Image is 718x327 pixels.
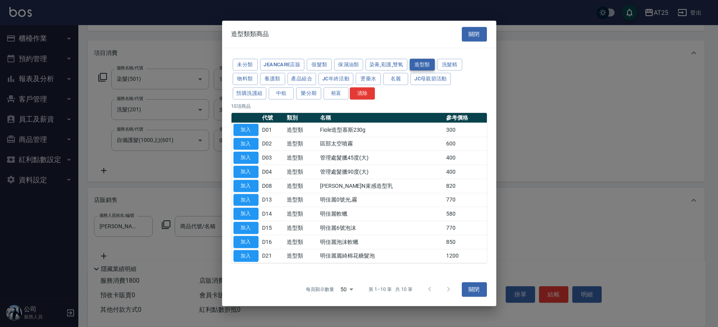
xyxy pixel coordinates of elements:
[260,249,285,263] td: D21
[260,179,285,193] td: D08
[285,123,318,137] td: 造型類
[444,235,487,249] td: 850
[233,236,259,248] button: 加入
[233,194,259,206] button: 加入
[444,165,487,179] td: 400
[462,282,487,297] button: 關閉
[285,113,318,123] th: 類別
[285,207,318,221] td: 造型類
[318,249,444,263] td: 明佳麗麗綺棉花糖髮泡
[233,138,259,150] button: 加入
[444,193,487,207] td: 770
[334,58,363,71] button: 保濕油類
[285,235,318,249] td: 造型類
[318,207,444,221] td: 明佳麗軟蠟
[462,27,487,42] button: 關閉
[306,286,334,293] p: 每頁顯示數量
[437,58,462,71] button: 洗髮精
[285,165,318,179] td: 造型類
[231,103,487,110] p: 10 項商品
[233,166,259,178] button: 加入
[444,221,487,235] td: 770
[444,207,487,221] td: 580
[260,73,285,85] button: 養護類
[318,113,444,123] th: 名稱
[350,87,375,100] button: 清除
[269,87,294,100] button: 中租
[410,58,435,71] button: 造型類
[285,151,318,165] td: 造型類
[233,124,259,136] button: 加入
[260,165,285,179] td: D04
[260,151,285,165] td: D03
[233,58,258,71] button: 未分類
[444,249,487,263] td: 1200
[324,87,349,100] button: 裕富
[260,137,285,151] td: D02
[318,193,444,207] td: 明佳麗0號光,霧
[444,137,487,151] td: 600
[318,235,444,249] td: 明佳麗泡沫軟蠟
[444,151,487,165] td: 400
[318,151,444,165] td: 管理處髮臘45度(大)
[233,180,259,192] button: 加入
[318,73,353,85] button: JC年終活動
[231,30,269,38] span: 造型類類商品
[365,58,407,71] button: 染膏,彩護,雙氧
[233,208,259,220] button: 加入
[411,73,451,85] button: JC母親節活動
[288,73,316,85] button: 產品組合
[318,165,444,179] td: 管理處髮臘90度(大)
[260,113,285,123] th: 代號
[233,73,258,85] button: 物料類
[318,123,444,137] td: Fiole造型慕斯230g
[307,58,332,71] button: 假髮類
[285,193,318,207] td: 造型類
[285,137,318,151] td: 造型類
[233,87,267,100] button: 預購洗護組
[296,87,321,100] button: 樂分期
[285,221,318,235] td: 造型類
[444,123,487,137] td: 300
[369,286,412,293] p: 第 1–10 筆 共 10 筆
[444,179,487,193] td: 820
[260,193,285,207] td: D13
[260,58,305,71] button: JeanCare店販
[233,250,259,262] button: 加入
[444,113,487,123] th: 參考價格
[337,279,356,300] div: 50
[260,123,285,137] td: D01
[233,222,259,234] button: 加入
[285,179,318,193] td: 造型類
[233,152,259,164] button: 加入
[260,235,285,249] td: D16
[318,221,444,235] td: 明佳麗6號泡沫
[318,137,444,151] td: 區部太空噴霧
[260,207,285,221] td: D14
[383,73,408,85] button: 名麗
[318,179,444,193] td: [PERSON_NAME]N束感造型乳
[356,73,381,85] button: 燙藥水
[260,221,285,235] td: D15
[285,249,318,263] td: 造型類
